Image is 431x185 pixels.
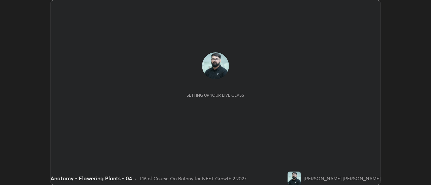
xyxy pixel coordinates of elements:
div: Anatomy - Flowering Plants - 04 [51,174,132,182]
div: [PERSON_NAME] [PERSON_NAME] [304,175,380,182]
div: • [135,175,137,182]
div: Setting up your live class [187,93,244,98]
img: 962a5ef9ae1549bc87716ea8f1eb62b1.jpg [288,172,301,185]
div: L16 of Course On Botany for NEET Growth 2 2027 [140,175,246,182]
img: 962a5ef9ae1549bc87716ea8f1eb62b1.jpg [202,52,229,79]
